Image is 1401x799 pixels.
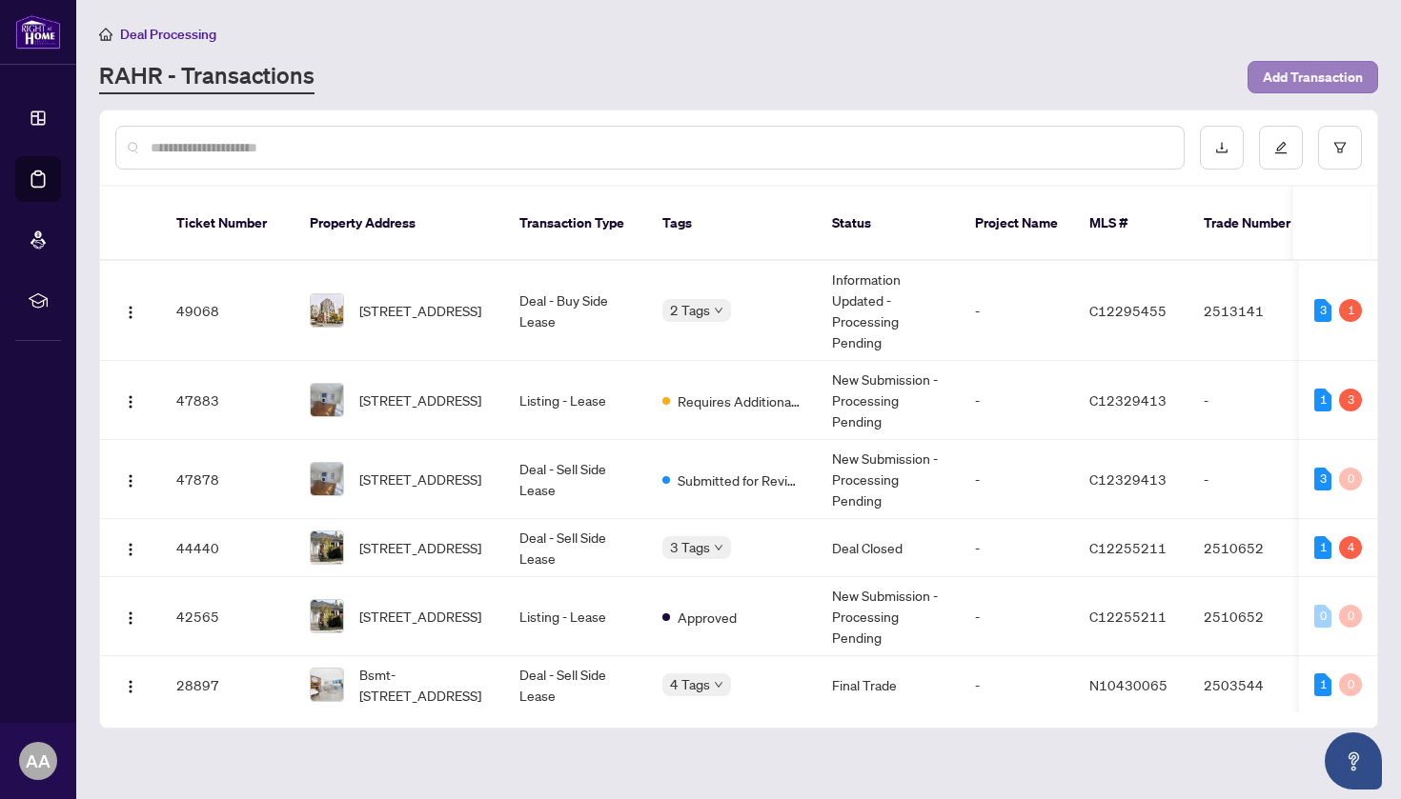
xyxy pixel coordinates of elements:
button: Logo [115,532,146,563]
span: down [714,306,723,315]
button: Add Transaction [1248,61,1378,93]
td: - [960,261,1074,361]
td: Information Updated - Processing Pending [817,261,960,361]
td: - [1188,361,1322,440]
td: New Submission - Processing Pending [817,361,960,440]
span: C12329413 [1089,470,1167,488]
th: Tags [647,187,817,261]
button: Logo [115,295,146,326]
td: Deal - Buy Side Lease [504,261,647,361]
th: Status [817,187,960,261]
td: 47883 [161,361,294,440]
td: - [960,519,1074,577]
button: Open asap [1325,732,1382,789]
span: [STREET_ADDRESS] [359,390,481,410]
div: 0 [1339,673,1362,696]
img: thumbnail-img [311,294,343,327]
td: Deal - Sell Side Lease [504,519,647,577]
img: Logo [123,679,138,694]
span: C12329413 [1089,391,1167,409]
span: down [714,680,723,689]
div: 3 [1339,389,1362,411]
div: 0 [1339,468,1362,490]
td: - [1188,440,1322,519]
td: - [960,361,1074,440]
img: Logo [123,394,138,409]
td: - [960,577,1074,656]
td: - [960,656,1074,714]
span: [STREET_ADDRESS] [359,300,481,321]
button: Logo [115,669,146,700]
span: N10430065 [1089,676,1167,693]
th: Trade Number [1188,187,1322,261]
td: - [960,440,1074,519]
img: thumbnail-img [311,384,343,416]
td: 47878 [161,440,294,519]
span: filter [1333,141,1347,154]
td: 49068 [161,261,294,361]
td: Deal - Sell Side Lease [504,656,647,714]
span: C12255211 [1089,539,1167,556]
div: 0 [1314,605,1331,628]
td: New Submission - Processing Pending [817,577,960,656]
button: download [1200,126,1244,170]
div: 1 [1314,389,1331,411]
button: Logo [115,464,146,494]
th: MLS # [1074,187,1188,261]
div: 1 [1314,536,1331,559]
th: Transaction Type [504,187,647,261]
span: edit [1274,141,1288,154]
span: Add Transaction [1263,62,1363,92]
button: Logo [115,601,146,631]
span: [STREET_ADDRESS] [359,606,481,627]
img: Logo [123,610,138,626]
div: 3 [1314,299,1331,322]
td: 2510652 [1188,519,1322,577]
td: Deal - Sell Side Lease [504,440,647,519]
div: 3 [1314,468,1331,490]
img: thumbnail-img [311,669,343,701]
img: Logo [123,542,138,557]
td: Final Trade [817,656,960,714]
div: 1 [1314,673,1331,696]
img: thumbnail-img [311,531,343,564]
span: [STREET_ADDRESS] [359,537,481,558]
th: Project Name [960,187,1074,261]
td: 28897 [161,656,294,714]
button: filter [1318,126,1362,170]
td: Deal Closed [817,519,960,577]
td: Listing - Lease [504,361,647,440]
span: Bsmt-[STREET_ADDRESS] [359,664,489,706]
span: Requires Additional Docs [678,390,802,411]
img: Logo [123,305,138,320]
td: 2503544 [1188,656,1322,714]
button: edit [1259,126,1303,170]
img: Logo [123,473,138,489]
span: C12255211 [1089,608,1167,625]
td: 44440 [161,519,294,577]
div: 1 [1339,299,1362,322]
div: 0 [1339,605,1362,628]
img: logo [15,14,61,50]
button: Logo [115,385,146,415]
span: download [1215,141,1228,154]
span: down [714,543,723,552]
td: 2510652 [1188,577,1322,656]
th: Ticket Number [161,187,294,261]
span: Approved [678,607,737,628]
span: 4 Tags [670,673,710,695]
span: Deal Processing [120,26,216,43]
span: home [99,28,112,41]
td: 42565 [161,577,294,656]
div: 4 [1339,536,1362,559]
span: C12295455 [1089,302,1167,319]
span: 2 Tags [670,299,710,321]
th: Property Address [294,187,504,261]
span: 3 Tags [670,536,710,558]
a: RAHR - Transactions [99,60,315,94]
span: [STREET_ADDRESS] [359,469,481,489]
td: Listing - Lease [504,577,647,656]
span: AA [26,748,51,774]
td: New Submission - Processing Pending [817,440,960,519]
img: thumbnail-img [311,463,343,495]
